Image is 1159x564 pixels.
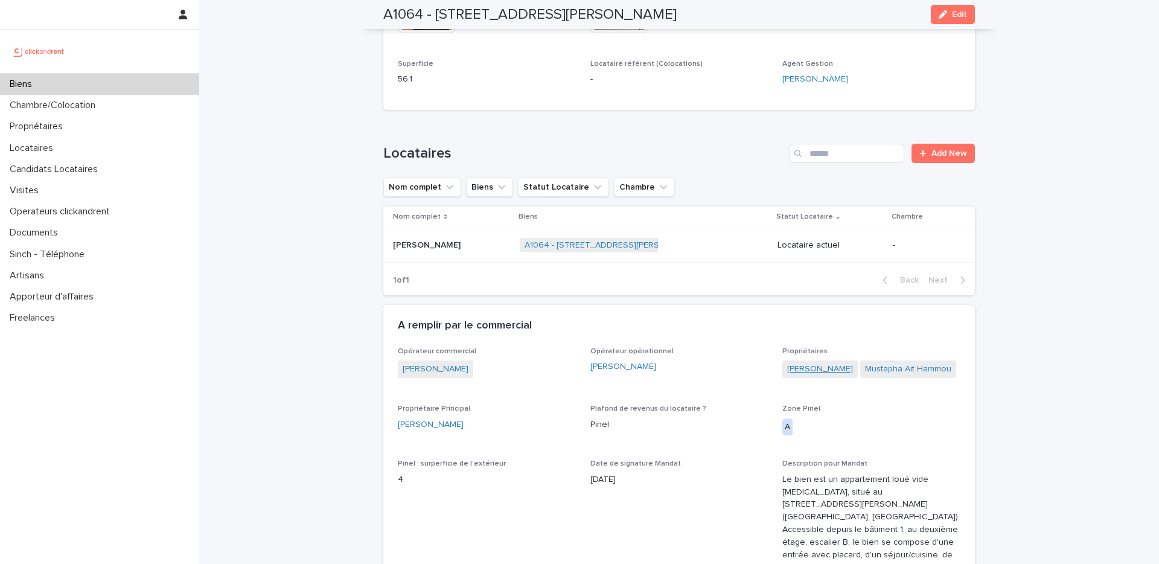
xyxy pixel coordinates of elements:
h2: A1064 - [STREET_ADDRESS][PERSON_NAME] [383,6,677,24]
p: Pinel [590,418,768,431]
p: Biens [519,210,538,223]
a: [PERSON_NAME] [403,363,468,376]
p: - [893,240,956,251]
img: UCB0brd3T0yccxBKYDjQ [10,39,68,63]
span: Locataire référent (Colocations) [590,60,703,68]
p: Nom complet [393,210,441,223]
a: [PERSON_NAME] [787,363,853,376]
button: Biens [466,178,513,197]
p: Chambre [892,210,923,223]
p: 1 of 1 [383,266,419,295]
p: Propriétaires [5,121,72,132]
p: Artisans [5,270,54,281]
button: Chambre [614,178,675,197]
tr: [PERSON_NAME][PERSON_NAME] A1064 - [STREET_ADDRESS][PERSON_NAME] Locataire actuel- [383,228,975,263]
a: [PERSON_NAME] [590,361,656,373]
button: Statut Locataire [518,178,609,197]
button: Nom complet [383,178,461,197]
p: Operateurs clickandrent [5,206,120,217]
h2: A remplir par le commercial [398,319,532,333]
a: [PERSON_NAME] [398,418,464,431]
span: Pinel : surperficie de l'extérieur [398,460,506,467]
span: Date de signature Mandat [590,460,681,467]
span: Opérateur commercial [398,348,476,355]
p: Locataires [5,143,63,154]
span: Edit [952,10,967,19]
p: [PERSON_NAME] [393,238,463,251]
div: A [782,418,793,436]
p: Chambre/Colocation [5,100,105,111]
button: Next [924,275,975,286]
span: Propriétaires [782,348,828,355]
span: Back [893,276,919,284]
p: Biens [5,79,42,90]
h1: Locataires [383,145,785,162]
span: Agent Gestion [782,60,833,68]
span: Add New [931,149,967,158]
span: Next [928,276,955,284]
a: Mustapha Ait Hammou [865,363,951,376]
p: Statut Locataire [776,210,833,223]
p: 4 [398,473,576,486]
span: Description pour Mandat [782,460,867,467]
p: Candidats Locataires [5,164,107,175]
p: Visites [5,185,48,196]
a: Add New [912,144,975,163]
span: Propriétaire Principal [398,405,470,412]
p: [DATE] [590,473,768,486]
span: Zone Pinel [782,405,820,412]
input: Search [790,144,904,163]
span: Opérateur opérationnel [590,348,674,355]
span: Superficie [398,60,433,68]
span: Plafond de revenus du locataire ? [590,405,706,412]
p: 56.1 [398,73,576,86]
p: Freelances [5,312,65,324]
button: Back [873,275,924,286]
p: Documents [5,227,68,239]
p: Locataire actuel [777,240,883,251]
p: Sinch - Téléphone [5,249,94,260]
p: - [590,73,768,86]
a: A1064 - [STREET_ADDRESS][PERSON_NAME] [525,240,702,251]
button: Edit [931,5,975,24]
a: [PERSON_NAME] [782,73,848,86]
p: Apporteur d'affaires [5,291,103,303]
